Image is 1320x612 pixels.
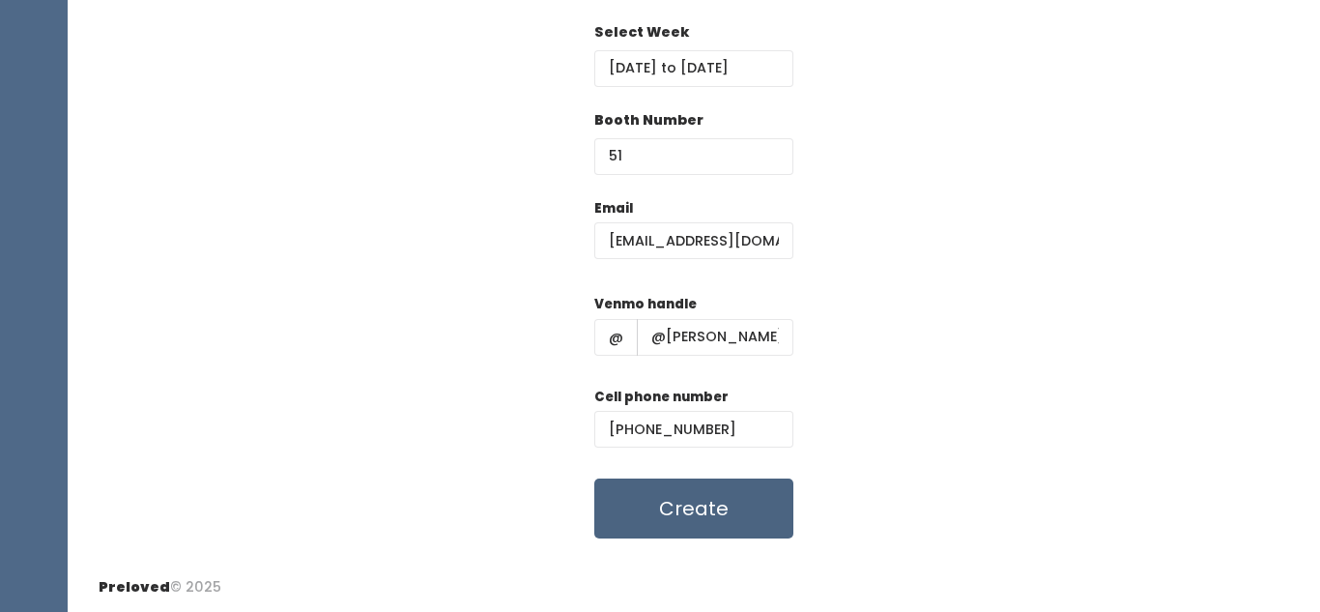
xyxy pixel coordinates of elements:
[99,562,221,597] div: © 2025
[594,110,703,131] label: Booth Number
[99,577,170,597] span: Preloved
[594,50,793,87] input: Select week
[594,388,729,407] label: Cell phone number
[594,22,689,43] label: Select Week
[594,199,633,219] label: Email
[594,222,793,259] input: @ .
[594,138,793,175] input: Booth Number
[594,319,638,356] span: @
[594,411,793,448] input: (___) ___-____
[594,295,697,314] label: Venmo handle
[594,479,793,539] button: Create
